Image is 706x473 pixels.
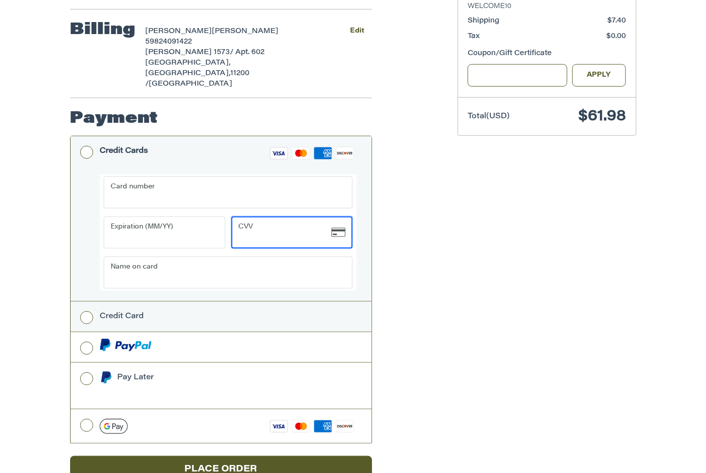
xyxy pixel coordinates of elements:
[238,217,331,248] iframe: Secure Credit Card Frame - CVV
[111,217,204,248] iframe: Secure Credit Card Frame - Expiration Date
[70,109,158,129] h2: Payment
[117,369,304,386] div: Pay Later
[468,64,567,87] input: Gift Certificate or Coupon Code
[145,60,231,67] span: [GEOGRAPHIC_DATA],
[145,70,230,77] span: [GEOGRAPHIC_DATA],
[145,49,230,56] span: [PERSON_NAME] 1573
[212,28,278,35] span: [PERSON_NAME]
[145,28,212,35] span: [PERSON_NAME]
[578,109,626,124] span: $61.98
[606,33,626,40] span: $0.00
[149,81,232,88] span: [GEOGRAPHIC_DATA]
[100,371,112,384] img: Pay Later icon
[607,18,626,25] span: $7.40
[468,113,510,120] span: Total (USD)
[100,308,144,325] div: Credit Card
[342,24,372,39] button: Edit
[111,177,331,207] iframe: Secure Credit Card Frame - Credit Card Number
[70,20,136,40] h2: Billing
[100,143,148,159] div: Credit Cards
[145,70,249,88] span: 11200 /
[100,339,152,351] img: PayPal icon
[468,49,626,59] div: Coupon/Gift Certificate
[100,419,128,434] img: Google Pay icon
[100,387,304,396] iframe: PayPal Message 2
[468,33,480,40] span: Tax
[111,258,331,288] iframe: Secure Credit Card Frame - Cardholder Name
[572,64,626,87] button: Apply
[145,39,192,46] span: 59824091422
[468,18,499,25] span: Shipping
[468,2,626,12] span: WELCOME10
[230,49,264,56] span: / Apt. 602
